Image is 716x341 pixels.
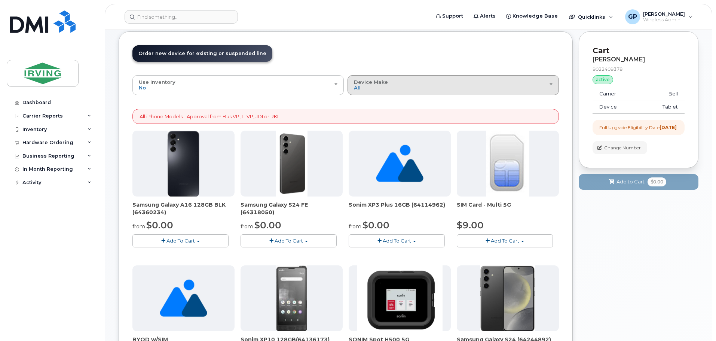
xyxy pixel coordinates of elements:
span: GP [628,12,637,21]
button: Add To Cart [241,234,337,247]
span: $0.00 [146,220,173,231]
td: Device [593,100,640,114]
div: active [593,75,613,84]
span: $0.00 [362,220,389,231]
img: no_image_found-2caef05468ed5679b831cfe6fc140e25e0c280774317ffc20a367ab7fd17291e.png [376,131,423,197]
span: [PERSON_NAME] [643,11,685,17]
button: Add to Cart $0.00 [579,174,698,189]
td: Carrier [593,87,640,101]
p: Cart [593,45,685,56]
span: Use Inventory [139,79,175,85]
span: Change Number [604,144,641,151]
span: Quicklinks [578,14,605,20]
span: Add To Cart [275,238,303,244]
img: XP10.jpg [276,265,307,331]
span: Support [442,12,463,20]
button: Device Make All [348,75,559,95]
button: Add To Cart [132,234,229,247]
span: Device Make [354,79,388,85]
small: from [349,223,361,230]
a: Support [431,9,468,24]
span: All [354,85,361,91]
span: Order new device for existing or suspended line [138,51,266,56]
div: [PERSON_NAME] [593,56,685,63]
img: s24_fe.png [276,131,307,197]
div: Samsung Galaxy S24 FE (64318050) [241,201,343,216]
a: Knowledge Base [501,9,563,24]
div: 9022409378 [593,66,685,72]
div: Gord Pederson [620,9,698,24]
small: from [132,223,145,230]
button: Add To Cart [457,234,553,247]
span: $0.00 [254,220,281,231]
input: Find something... [125,10,238,24]
span: $0.00 [648,177,666,186]
span: Add to Cart [616,178,645,185]
img: s24.jpg [480,265,535,331]
span: Wireless Admin [643,17,685,23]
div: SIM Card - Multi 5G [457,201,559,216]
span: Add To Cart [166,238,195,244]
button: Change Number [593,141,647,154]
span: No [139,85,146,91]
td: Bell [640,87,685,101]
img: SONIM.png [357,265,443,331]
small: from [241,223,253,230]
div: Quicklinks [564,9,618,24]
div: Samsung Galaxy A16 128GB BLK (64360234) [132,201,235,216]
img: no_image_found-2caef05468ed5679b831cfe6fc140e25e0c280774317ffc20a367ab7fd17291e.png [160,265,207,331]
button: Use Inventory No [132,75,344,95]
span: Knowledge Base [512,12,558,20]
img: A16_-_JDI.png [168,131,199,197]
span: Add To Cart [383,238,411,244]
div: Sonim XP3 Plus 16GB (64114962) [349,201,451,216]
img: 00D627D4-43E9-49B7-A367-2C99342E128C.jpg [486,131,529,197]
span: Alerts [480,12,496,20]
strong: [DATE] [660,125,677,130]
p: All iPhone Models - Approval from Bus VP, IT VP, JDI or RKI [140,113,278,120]
button: Add To Cart [349,234,445,247]
div: Full Upgrade Eligibility Date [599,124,677,131]
a: Alerts [468,9,501,24]
span: Add To Cart [491,238,519,244]
span: $9.00 [457,220,484,231]
td: Tablet [640,100,685,114]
